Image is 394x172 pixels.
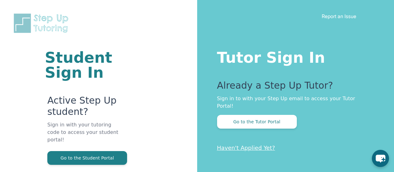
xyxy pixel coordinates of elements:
[47,121,122,151] p: Sign in with your tutoring code to access your student portal!
[217,80,369,95] p: Already a Step Up Tutor?
[45,50,122,80] h1: Student Sign In
[47,95,122,121] p: Active Step Up student?
[217,115,297,129] button: Go to the Tutor Portal
[217,95,369,110] p: Sign in to with your Step Up email to access your Tutor Portal!
[322,13,356,19] a: Report an Issue
[217,119,297,125] a: Go to the Tutor Portal
[217,145,275,151] a: Haven't Applied Yet?
[47,155,127,161] a: Go to the Student Portal
[372,150,389,167] button: chat-button
[47,151,127,165] button: Go to the Student Portal
[217,47,369,65] h1: Tutor Sign In
[12,12,72,34] img: Step Up Tutoring horizontal logo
